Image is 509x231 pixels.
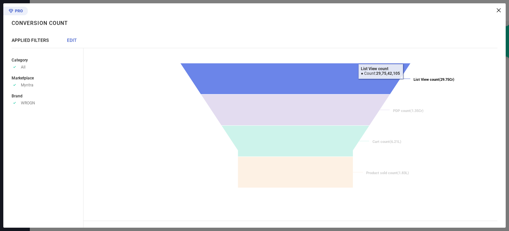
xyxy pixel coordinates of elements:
[21,65,26,69] span: All
[12,94,23,98] span: Brand
[12,76,34,80] span: Marketplace
[393,109,424,113] text: (1.35Cr)
[366,171,397,175] tspan: Product sold count
[414,77,454,82] text: (29.75Cr)
[12,38,49,43] span: APPLIED FILTERS
[372,140,390,144] tspan: Cart count
[414,77,439,82] tspan: List View count
[21,83,33,87] span: Myntra
[21,101,35,105] span: WROGN
[67,38,77,43] span: EDIT
[393,109,410,113] tspan: PDP count
[12,20,68,26] h1: Conversion Count
[372,140,401,144] text: (6.21L)
[3,7,28,17] div: Premium
[366,171,409,175] text: (1.83L)
[12,58,28,62] span: Category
